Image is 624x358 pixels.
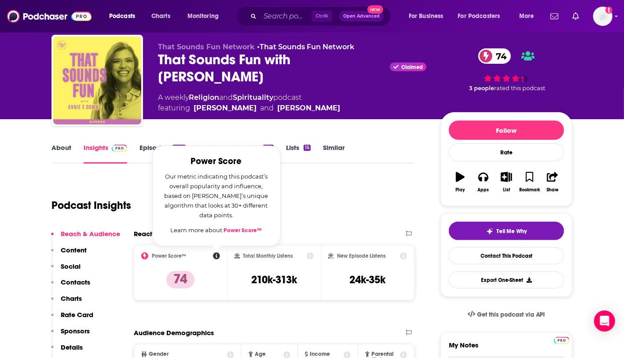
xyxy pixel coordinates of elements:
a: Show notifications dropdown [547,9,562,24]
span: Income [310,351,330,357]
h2: Reach [134,230,154,238]
span: Monitoring [187,10,219,22]
a: Power Score™ [224,227,262,234]
p: Content [61,246,87,254]
div: 214 [263,145,273,151]
h3: 210k-313k [251,273,297,286]
button: open menu [181,9,230,23]
p: Charts [61,294,82,303]
span: Age [255,351,266,357]
span: 3 people [469,85,494,91]
span: More [519,10,534,22]
button: Share [541,166,564,198]
div: 1028 [173,145,186,151]
span: Charts [151,10,170,22]
p: 74 [166,271,195,289]
button: Charts [51,294,82,311]
button: open menu [403,9,455,23]
button: open menu [452,9,513,23]
button: Sponsors [51,327,90,343]
button: Rate Card [51,311,93,327]
button: Open AdvancedNew [339,11,384,22]
a: Episodes1028 [139,143,186,164]
button: List [495,166,518,198]
div: 74 3 peoplerated this podcast [440,43,573,98]
img: Podchaser Pro [554,337,569,344]
span: Podcasts [109,10,135,22]
a: Pro website [554,336,569,344]
label: My Notes [449,341,564,356]
div: Play [456,187,465,193]
h3: 24k-35k [350,273,386,286]
a: Get this podcast via API [461,304,552,325]
span: Ctrl K [312,11,332,22]
a: Show notifications dropdown [569,9,583,24]
span: 74 [487,48,511,64]
img: Podchaser - Follow, Share and Rate Podcasts [7,8,92,25]
div: [PERSON_NAME] [277,103,340,113]
h1: Podcast Insights [51,199,131,212]
button: Reach & Audience [51,230,120,246]
button: Social [51,262,81,278]
div: A weekly podcast [158,92,340,113]
h2: Power Score [163,157,270,166]
p: Rate Card [61,311,93,319]
a: Similar [323,143,345,164]
a: Credits214 [236,143,273,164]
a: Contact This Podcast [449,247,564,264]
button: Apps [472,166,495,198]
p: Learn more about [163,225,270,235]
a: 74 [478,48,511,64]
button: Content [51,246,87,262]
svg: Add a profile image [606,7,613,14]
div: Share [547,187,558,193]
a: Annie F. Downs [194,103,257,113]
p: Social [61,262,81,270]
span: Tell Me Why [497,228,527,235]
div: Rate [449,143,564,161]
img: Podchaser Pro [112,145,127,152]
a: Lists15 [286,143,311,164]
span: and [219,93,233,102]
span: Logged in as shcarlos [593,7,613,26]
button: Bookmark [518,166,541,198]
p: Reach & Audience [61,230,120,238]
h2: New Episode Listens [337,253,385,259]
img: User Profile [593,7,613,26]
span: For Business [409,10,444,22]
span: rated this podcast [494,85,545,91]
h2: Total Monthly Listens [243,253,293,259]
div: List [503,187,510,193]
img: tell me why sparkle [486,228,493,235]
h2: Audience Demographics [134,329,214,337]
div: Apps [478,187,489,193]
span: New [367,5,383,14]
img: That Sounds Fun with Annie F. Downs [53,37,141,124]
button: Contacts [51,278,90,294]
div: Open Intercom Messenger [594,311,615,332]
p: Our metric indicating this podcast’s overall popularity and influence, based on [PERSON_NAME]’s u... [163,172,270,220]
a: InsightsPodchaser Pro [84,143,127,164]
div: 15 [304,145,311,151]
p: Details [61,343,83,351]
button: Follow [449,121,564,140]
span: Claimed [401,65,423,69]
span: Get this podcast via API [477,311,545,318]
span: For Podcasters [458,10,500,22]
a: About [51,143,71,164]
h2: Power Score™ [152,253,186,259]
span: Open Advanced [343,14,380,18]
a: Reviews [198,143,224,164]
span: featuring [158,103,340,113]
div: Search podcasts, credits, & more... [244,6,400,26]
a: Spirituality [233,93,273,102]
span: • [257,43,354,51]
button: Play [449,166,472,198]
button: tell me why sparkleTell Me Why [449,222,564,240]
button: Show profile menu [593,7,613,26]
a: Religion [189,93,219,102]
span: and [260,103,274,113]
a: Charts [146,9,176,23]
span: That Sounds Fun Network [158,43,255,51]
